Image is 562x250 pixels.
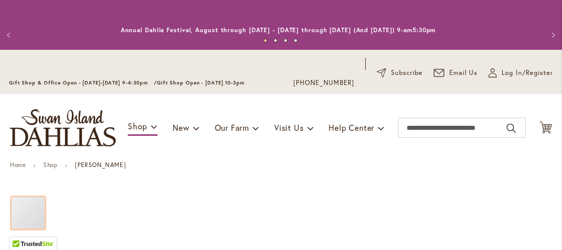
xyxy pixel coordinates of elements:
span: Gift Shop & Office Open - [DATE]-[DATE] 9-4:30pm / [9,79,157,86]
span: Subscribe [391,68,423,78]
span: Gift Shop Open - [DATE] 10-3pm [157,79,245,86]
span: Visit Us [274,122,303,133]
button: Next [542,25,562,45]
button: 1 of 4 [264,39,267,42]
div: AMBER QUEEN [10,186,56,230]
a: [PHONE_NUMBER] [293,78,354,88]
a: Subscribe [377,68,423,78]
span: Our Farm [215,122,249,133]
button: 3 of 4 [284,39,287,42]
button: 2 of 4 [274,39,277,42]
a: store logo [10,109,116,146]
span: Help Center [329,122,374,133]
a: Shop [43,161,57,169]
a: Log In/Register [489,68,553,78]
span: Log In/Register [502,68,553,78]
strong: [PERSON_NAME] [75,161,126,169]
span: Shop [128,121,147,131]
span: New [173,122,189,133]
a: Home [10,161,26,169]
a: Annual Dahlia Festival, August through [DATE] - [DATE] through [DATE] (And [DATE]) 9-am5:30pm [121,26,436,34]
span: Email Us [449,68,478,78]
button: 4 of 4 [294,39,297,42]
a: Email Us [434,68,478,78]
